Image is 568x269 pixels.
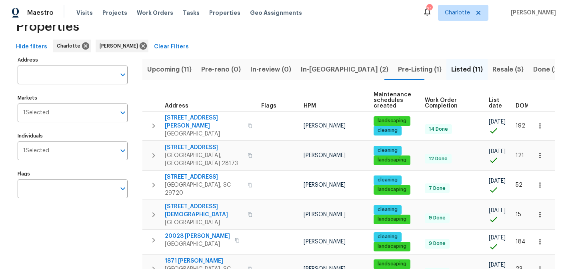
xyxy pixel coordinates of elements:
span: 20028 [PERSON_NAME] [165,232,230,240]
span: landscaping [374,261,410,267]
span: [PERSON_NAME] [304,212,346,217]
span: [PERSON_NAME] [100,42,141,50]
span: List date [489,98,502,109]
span: 1871 [PERSON_NAME] [165,257,243,265]
span: Maintenance schedules created [374,92,411,109]
span: [DATE] [489,149,506,154]
span: [DATE] [489,178,506,184]
span: [STREET_ADDRESS] [165,173,243,181]
span: In-[GEOGRAPHIC_DATA] (2) [301,64,388,75]
span: 15 [516,212,521,217]
button: Clear Filters [151,40,192,54]
span: [STREET_ADDRESS][PERSON_NAME] [165,114,243,130]
span: cleaning [374,127,401,134]
span: [PERSON_NAME] [304,123,346,129]
span: 1 Selected [23,147,49,154]
span: Flags [261,103,276,109]
span: Hide filters [16,42,47,52]
span: Resale (5) [492,64,524,75]
span: [PERSON_NAME] [304,239,346,245]
button: Open [117,145,128,156]
span: Work Order Completion [425,98,475,109]
span: Geo Assignments [250,9,302,17]
span: [GEOGRAPHIC_DATA] [165,130,243,138]
span: [DATE] [489,119,506,125]
span: In-review (0) [250,64,291,75]
span: [PERSON_NAME] [304,153,346,158]
span: Listed (11) [451,64,483,75]
span: 184 [516,239,526,245]
span: Properties [209,9,240,17]
span: Address [165,103,188,109]
label: Address [18,58,128,62]
span: [DATE] [489,262,506,268]
span: Charlotte [445,9,470,17]
div: [PERSON_NAME] [96,40,148,52]
span: landscaping [374,186,410,193]
span: [GEOGRAPHIC_DATA] [165,240,230,248]
span: 7 Done [426,185,449,192]
span: landscaping [374,216,410,223]
span: [STREET_ADDRESS] [165,143,243,151]
div: 31 [426,5,432,13]
span: landscaping [374,243,410,250]
span: 192 [516,123,525,129]
span: Pre-reno (0) [201,64,241,75]
span: Projects [102,9,127,17]
span: [GEOGRAPHIC_DATA], SC 29720 [165,181,243,197]
span: landscaping [374,157,410,163]
label: Flags [18,171,128,176]
span: landscaping [374,118,410,124]
span: cleaning [374,147,401,154]
span: Maestro [27,9,54,17]
span: 52 [516,182,522,188]
span: Upcoming (11) [147,64,192,75]
span: [PERSON_NAME] [508,9,556,17]
span: [GEOGRAPHIC_DATA] [165,219,243,227]
span: HPM [304,103,316,109]
span: Pre-Listing (1) [398,64,442,75]
span: 14 Done [426,126,451,133]
span: 12 Done [426,155,451,162]
div: Charlotte [53,40,91,52]
span: Charlotte [57,42,84,50]
button: Open [117,183,128,194]
span: 9 Done [426,240,449,247]
span: 121 [516,153,524,158]
span: cleaning [374,233,401,240]
span: Tasks [183,10,200,16]
span: DOM [516,103,529,109]
span: [PERSON_NAME] [304,182,346,188]
span: cleaning [374,177,401,183]
span: [STREET_ADDRESS][DEMOGRAPHIC_DATA] [165,203,243,219]
label: Individuals [18,134,128,138]
span: Visits [76,9,93,17]
span: 9 Done [426,215,449,221]
span: [DATE] [489,235,506,241]
span: Work Orders [137,9,173,17]
button: Open [117,69,128,80]
span: cleaning [374,206,401,213]
button: Hide filters [13,40,50,54]
span: 1 Selected [23,110,49,116]
span: Done (231) [533,64,567,75]
button: Open [117,107,128,118]
span: Properties [16,23,79,31]
span: [GEOGRAPHIC_DATA], [GEOGRAPHIC_DATA] 28173 [165,151,243,167]
span: Clear Filters [154,42,189,52]
span: [DATE] [489,208,506,213]
label: Markets [18,96,128,100]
